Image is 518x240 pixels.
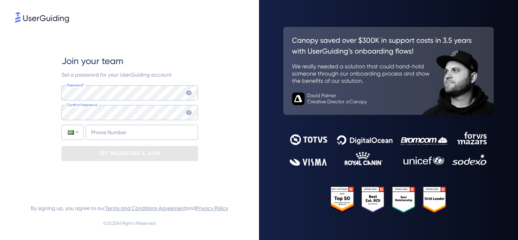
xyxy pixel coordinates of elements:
[196,205,228,211] a: Privacy Policy
[283,27,494,115] img: 26c0aa7c25a843aed4baddd2b5e0fa68.svg
[61,55,123,67] span: Join your team
[99,147,160,160] p: SET PASSWORD & JOIN
[61,72,171,78] span: Set a password for your UserGuiding account
[103,219,157,228] span: © 2025 All Rights Reserved.
[15,12,69,23] img: 8faab4ba6bc7696a72372aa768b0286c.svg
[31,204,228,213] span: By signing up, you agree to our and
[62,125,83,140] div: Brazil: + 55
[331,187,446,213] img: 25303e33045975176eb484905ab012ff.svg
[105,205,186,211] a: Terms and Conditions Agreement
[290,132,488,166] img: 9302ce2ac39453076f5bc0f2f2ca889b.svg
[86,125,198,140] input: Phone Number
